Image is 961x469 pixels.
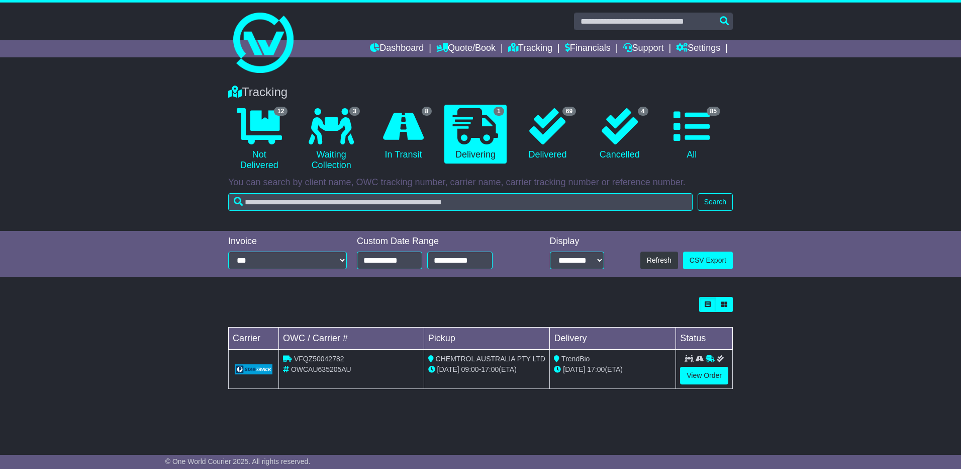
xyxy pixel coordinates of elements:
td: Status [676,328,733,350]
a: CSV Export [683,252,733,269]
div: Tracking [223,85,738,100]
span: 12 [274,107,287,116]
span: OWCAU635205AU [291,365,351,373]
span: 17:00 [481,365,499,373]
a: View Order [680,367,728,384]
div: Invoice [228,236,347,247]
td: OWC / Carrier # [279,328,424,350]
img: GetCarrierServiceLogo [235,364,272,374]
td: Carrier [229,328,279,350]
span: 3 [349,107,360,116]
span: 85 [707,107,720,116]
button: Refresh [640,252,678,269]
p: You can search by client name, OWC tracking number, carrier name, carrier tracking number or refe... [228,177,733,188]
span: 8 [422,107,432,116]
td: Pickup [424,328,550,350]
span: [DATE] [437,365,459,373]
span: [DATE] [563,365,585,373]
a: Tracking [508,40,552,57]
span: © One World Courier 2025. All rights reserved. [165,457,311,465]
span: 17:00 [587,365,605,373]
a: 3 Waiting Collection [300,105,362,175]
div: Display [550,236,604,247]
a: 8 In Transit [372,105,434,164]
span: CHEMTROL AUSTRALIA PTY LTD [436,355,545,363]
span: TrendBio [561,355,590,363]
span: VFQZ50042782 [294,355,344,363]
span: 1 [494,107,504,116]
a: Support [623,40,664,57]
div: - (ETA) [428,364,546,375]
span: 4 [638,107,648,116]
a: 85 All [661,105,723,164]
a: Dashboard [370,40,424,57]
div: Custom Date Range [357,236,518,247]
button: Search [698,193,733,211]
div: (ETA) [554,364,671,375]
a: 69 Delivered [517,105,579,164]
a: Settings [676,40,720,57]
span: 09:00 [461,365,479,373]
a: Financials [565,40,611,57]
a: 4 Cancelled [589,105,650,164]
span: 69 [562,107,576,116]
td: Delivery [550,328,676,350]
a: 12 Not Delivered [228,105,290,175]
a: Quote/Book [436,40,496,57]
a: 1 Delivering [444,105,506,164]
